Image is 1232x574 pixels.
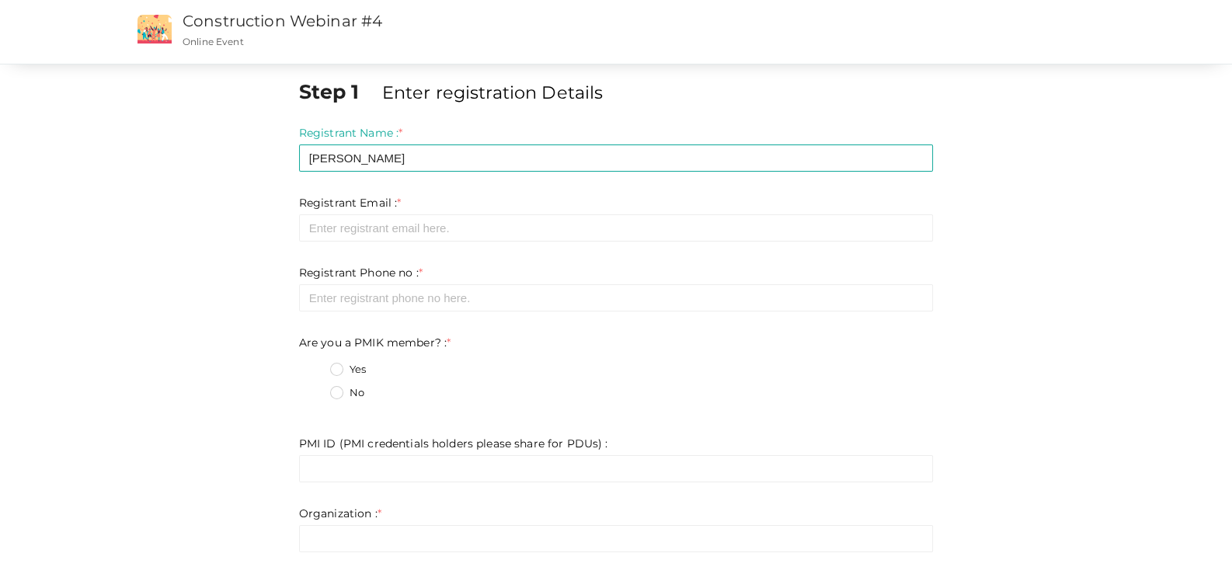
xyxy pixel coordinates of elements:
[299,265,423,280] label: Registrant Phone no :
[299,214,934,242] input: Enter registrant email here.
[299,125,403,141] label: Registrant Name :
[299,144,934,172] input: Enter registrant name here.
[330,385,364,401] label: No
[299,284,934,311] input: Enter registrant phone no here.
[299,335,451,350] label: Are you a PMIK member? :
[382,80,604,105] label: Enter registration Details
[299,436,608,451] label: PMI ID (PMI credentials holders please share for PDUs) :
[137,15,172,43] img: event2.png
[183,35,799,48] p: Online Event
[299,195,402,210] label: Registrant Email :
[299,506,381,521] label: Organization :
[330,362,366,377] label: Yes
[299,78,379,106] label: Step 1
[183,12,382,30] a: Construction Webinar #4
